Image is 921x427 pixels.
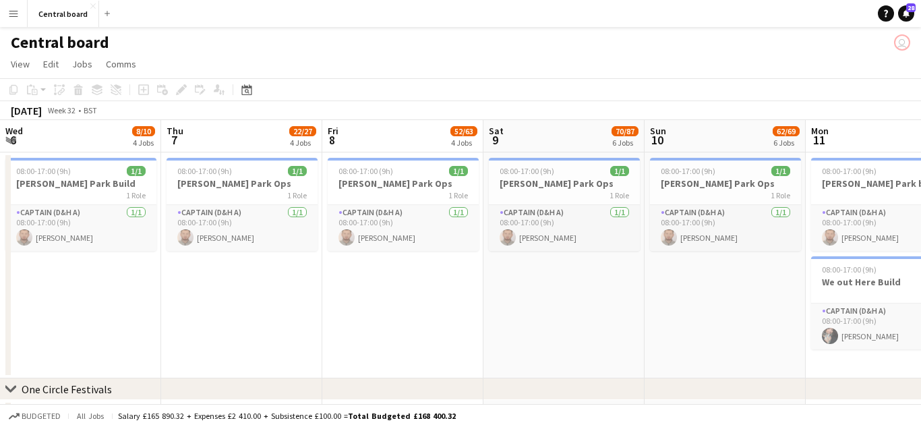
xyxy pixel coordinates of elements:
[167,205,318,251] app-card-role: Captain (D&H A)1/108:00-17:00 (9h)[PERSON_NAME]
[126,190,146,200] span: 1 Role
[22,382,112,396] div: One Circle Festivals
[451,138,477,148] div: 4 Jobs
[822,264,877,275] span: 08:00-17:00 (9h)
[610,190,629,200] span: 1 Role
[450,126,477,136] span: 52/63
[11,32,109,53] h1: Central board
[612,138,638,148] div: 6 Jobs
[661,166,715,176] span: 08:00-17:00 (9h)
[898,5,914,22] a: 28
[167,158,318,251] app-job-card: 08:00-17:00 (9h)1/1[PERSON_NAME] Park Ops1 RoleCaptain (D&H A)1/108:00-17:00 (9h)[PERSON_NAME]
[167,177,318,190] h3: [PERSON_NAME] Park Ops
[100,55,142,73] a: Comms
[449,166,468,176] span: 1/1
[489,158,640,251] app-job-card: 08:00-17:00 (9h)1/1[PERSON_NAME] Park Ops1 RoleCaptain (D&H A)1/108:00-17:00 (9h)[PERSON_NAME]
[133,138,154,148] div: 4 Jobs
[132,126,155,136] span: 8/10
[489,205,640,251] app-card-role: Captain (D&H A)1/108:00-17:00 (9h)[PERSON_NAME]
[610,166,629,176] span: 1/1
[7,409,63,424] button: Budgeted
[167,125,183,137] span: Thu
[22,411,61,421] span: Budgeted
[5,158,156,251] app-job-card: 08:00-17:00 (9h)1/1[PERSON_NAME] Park Build1 RoleCaptain (D&H A)1/108:00-17:00 (9h)[PERSON_NAME]
[5,55,35,73] a: View
[906,3,916,12] span: 28
[84,105,97,115] div: BST
[328,205,479,251] app-card-role: Captain (D&H A)1/108:00-17:00 (9h)[PERSON_NAME]
[328,125,338,137] span: Fri
[288,166,307,176] span: 1/1
[3,132,23,148] span: 6
[106,58,136,70] span: Comms
[771,166,790,176] span: 1/1
[28,1,99,27] button: Central board
[650,177,801,190] h3: [PERSON_NAME] Park Ops
[822,166,877,176] span: 08:00-17:00 (9h)
[16,166,71,176] span: 08:00-17:00 (9h)
[500,166,554,176] span: 08:00-17:00 (9h)
[38,55,64,73] a: Edit
[11,58,30,70] span: View
[894,34,910,51] app-user-avatar: Hayley Ekwubiri
[771,190,790,200] span: 1 Role
[773,138,799,148] div: 6 Jobs
[650,125,666,137] span: Sun
[74,411,107,421] span: All jobs
[127,166,146,176] span: 1/1
[811,125,829,137] span: Mon
[326,132,338,148] span: 8
[44,105,78,115] span: Week 32
[11,104,42,117] div: [DATE]
[165,132,183,148] span: 7
[287,190,307,200] span: 1 Role
[177,166,232,176] span: 08:00-17:00 (9h)
[5,205,156,251] app-card-role: Captain (D&H A)1/108:00-17:00 (9h)[PERSON_NAME]
[650,158,801,251] app-job-card: 08:00-17:00 (9h)1/1[PERSON_NAME] Park Ops1 RoleCaptain (D&H A)1/108:00-17:00 (9h)[PERSON_NAME]
[289,126,316,136] span: 22/27
[612,126,638,136] span: 70/87
[773,126,800,136] span: 62/69
[448,190,468,200] span: 1 Role
[290,138,316,148] div: 4 Jobs
[348,411,456,421] span: Total Budgeted £168 400.32
[67,55,98,73] a: Jobs
[489,177,640,190] h3: [PERSON_NAME] Park Ops
[489,125,504,137] span: Sat
[650,205,801,251] app-card-role: Captain (D&H A)1/108:00-17:00 (9h)[PERSON_NAME]
[43,58,59,70] span: Edit
[487,132,504,148] span: 9
[5,177,156,190] h3: [PERSON_NAME] Park Build
[809,132,829,148] span: 11
[648,132,666,148] span: 10
[118,411,456,421] div: Salary £165 890.32 + Expenses £2 410.00 + Subsistence £100.00 =
[72,58,92,70] span: Jobs
[5,125,23,137] span: Wed
[328,177,479,190] h3: [PERSON_NAME] Park Ops
[338,166,393,176] span: 08:00-17:00 (9h)
[328,158,479,251] app-job-card: 08:00-17:00 (9h)1/1[PERSON_NAME] Park Ops1 RoleCaptain (D&H A)1/108:00-17:00 (9h)[PERSON_NAME]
